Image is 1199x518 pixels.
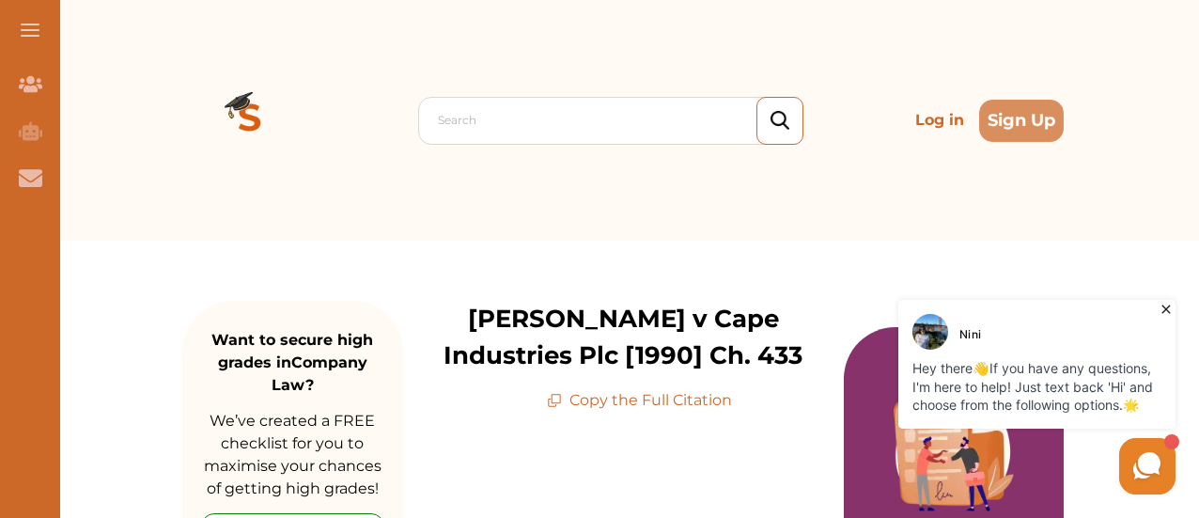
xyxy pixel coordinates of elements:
[403,301,844,374] p: [PERSON_NAME] v Cape Industries Plc [1990] Ch. 433
[204,412,381,497] span: We’ve created a FREE checklist for you to maximise your chances of getting high grades!
[211,331,373,394] strong: Want to secure high grades in Company Law ?
[182,53,318,188] img: Logo
[547,389,732,412] p: Copy the Full Citation
[771,111,789,131] img: search_icon
[979,100,1064,142] button: Sign Up
[908,102,972,139] p: Log in
[748,295,1180,499] iframe: HelpCrunch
